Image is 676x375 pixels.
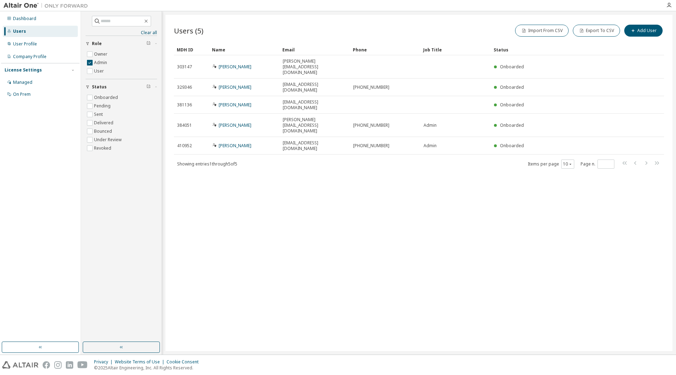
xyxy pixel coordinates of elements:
[94,127,113,136] label: Bounced
[500,102,524,108] span: Onboarded
[4,2,92,9] img: Altair One
[177,161,237,167] span: Showing entries 1 through 5 of 5
[115,359,167,365] div: Website Terms of Use
[353,123,389,128] span: [PHONE_NUMBER]
[515,25,569,37] button: Import From CSV
[500,64,524,70] span: Onboarded
[13,80,32,85] div: Managed
[146,84,151,90] span: Clear filter
[353,85,389,90] span: [PHONE_NUMBER]
[177,143,192,149] span: 410952
[94,58,108,67] label: Admin
[219,64,251,70] a: [PERSON_NAME]
[77,361,88,369] img: youtube.svg
[94,102,112,110] label: Pending
[94,144,113,152] label: Revoked
[174,26,204,36] span: Users (5)
[500,122,524,128] span: Onboarded
[424,143,437,149] span: Admin
[13,29,26,34] div: Users
[563,161,572,167] button: 10
[177,44,206,55] div: MDH ID
[573,25,620,37] button: Export To CSV
[212,44,277,55] div: Name
[92,84,107,90] span: Status
[86,36,157,51] button: Role
[66,361,73,369] img: linkedin.svg
[13,16,36,21] div: Dashboard
[94,93,119,102] label: Onboarded
[219,84,251,90] a: [PERSON_NAME]
[94,136,123,144] label: Under Review
[13,92,31,97] div: On Prem
[283,140,347,151] span: [EMAIL_ADDRESS][DOMAIN_NAME]
[624,25,663,37] button: Add User
[86,79,157,95] button: Status
[167,359,203,365] div: Cookie Consent
[177,64,192,70] span: 303147
[283,58,347,75] span: [PERSON_NAME][EMAIL_ADDRESS][DOMAIN_NAME]
[94,50,109,58] label: Owner
[2,361,38,369] img: altair_logo.svg
[94,359,115,365] div: Privacy
[283,82,347,93] span: [EMAIL_ADDRESS][DOMAIN_NAME]
[353,44,418,55] div: Phone
[177,85,192,90] span: 329346
[5,67,42,73] div: License Settings
[94,365,203,371] p: © 2025 Altair Engineering, Inc. All Rights Reserved.
[86,30,157,36] a: Clear all
[146,41,151,46] span: Clear filter
[177,102,192,108] span: 381136
[500,84,524,90] span: Onboarded
[423,44,488,55] div: Job Title
[94,67,105,75] label: User
[424,123,437,128] span: Admin
[13,41,37,47] div: User Profile
[500,143,524,149] span: Onboarded
[92,41,102,46] span: Role
[94,119,115,127] label: Delivered
[177,123,192,128] span: 384051
[528,160,574,169] span: Items per page
[54,361,62,369] img: instagram.svg
[219,102,251,108] a: [PERSON_NAME]
[581,160,614,169] span: Page n.
[283,117,347,134] span: [PERSON_NAME][EMAIL_ADDRESS][DOMAIN_NAME]
[13,54,46,60] div: Company Profile
[283,99,347,111] span: [EMAIL_ADDRESS][DOMAIN_NAME]
[494,44,627,55] div: Status
[282,44,347,55] div: Email
[219,143,251,149] a: [PERSON_NAME]
[353,143,389,149] span: [PHONE_NUMBER]
[219,122,251,128] a: [PERSON_NAME]
[43,361,50,369] img: facebook.svg
[94,110,104,119] label: Sent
